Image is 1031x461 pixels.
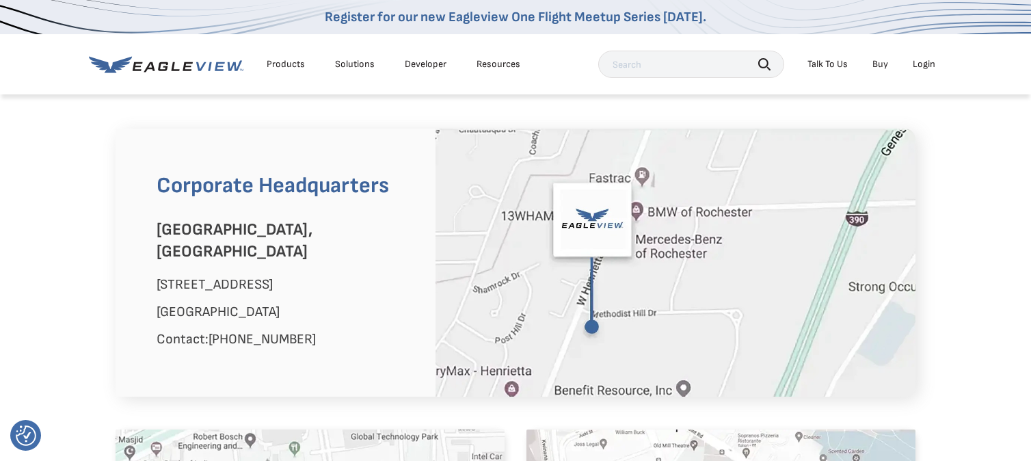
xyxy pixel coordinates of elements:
[16,425,36,446] button: Consent Preferences
[913,58,935,70] div: Login
[157,274,415,295] p: [STREET_ADDRESS]
[157,331,316,347] span: Contact:
[405,58,446,70] a: Developer
[209,331,316,347] a: [PHONE_NUMBER]
[598,51,784,78] input: Search
[872,58,888,70] a: Buy
[807,58,848,70] div: Talk To Us
[267,58,305,70] div: Products
[157,170,415,202] h2: Corporate Headquarters
[16,425,36,446] img: Revisit consent button
[157,301,415,323] p: [GEOGRAPHIC_DATA]
[436,129,915,397] img: Eagleview Corporate Headquarters
[335,58,375,70] div: Solutions
[477,58,520,70] div: Resources
[157,219,415,263] h3: [GEOGRAPHIC_DATA], [GEOGRAPHIC_DATA]
[325,9,706,25] a: Register for our new Eagleview One Flight Meetup Series [DATE].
